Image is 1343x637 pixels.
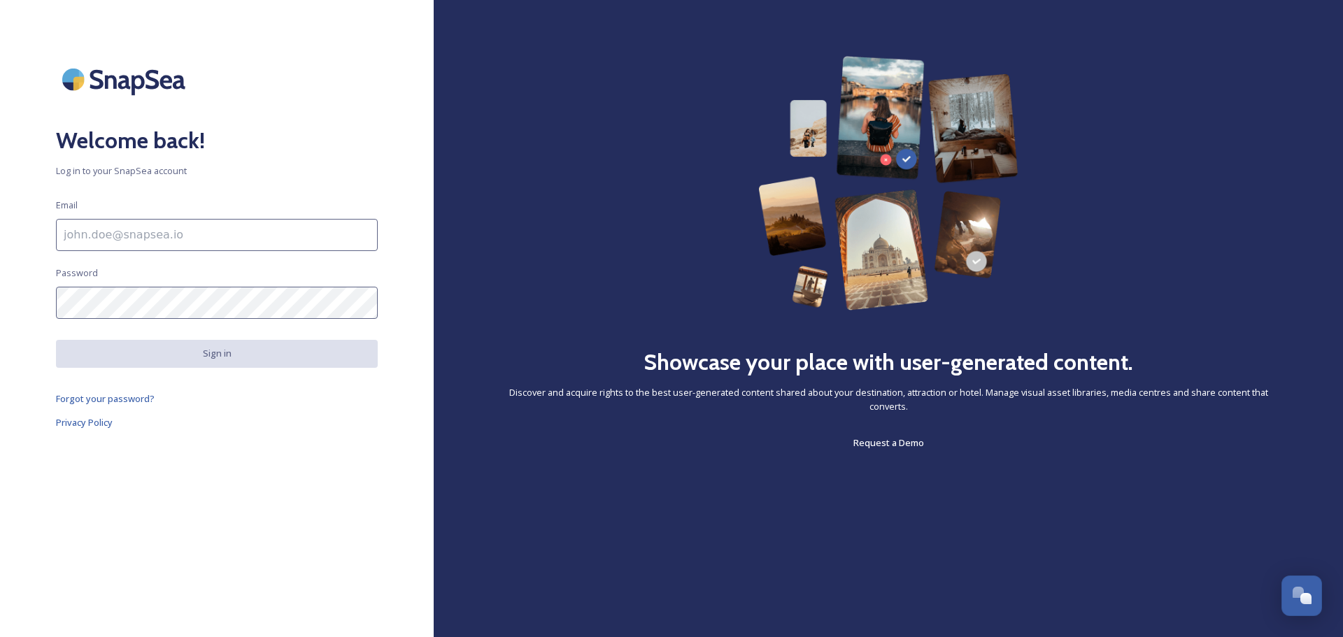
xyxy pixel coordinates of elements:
[490,386,1287,413] span: Discover and acquire rights to the best user-generated content shared about your destination, att...
[56,390,378,407] a: Forgot your password?
[56,414,378,431] a: Privacy Policy
[56,392,155,405] span: Forgot your password?
[644,345,1133,379] h2: Showcase your place with user-generated content.
[1281,575,1322,616] button: Open Chat
[56,266,98,280] span: Password
[56,219,378,251] input: john.doe@snapsea.io
[56,340,378,367] button: Sign in
[758,56,1018,310] img: 63b42ca75bacad526042e722_Group%20154-p-800.png
[56,164,378,178] span: Log in to your SnapSea account
[56,416,113,429] span: Privacy Policy
[853,434,924,451] a: Request a Demo
[56,56,196,103] img: SnapSea Logo
[56,199,78,212] span: Email
[853,436,924,449] span: Request a Demo
[56,124,378,157] h2: Welcome back!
